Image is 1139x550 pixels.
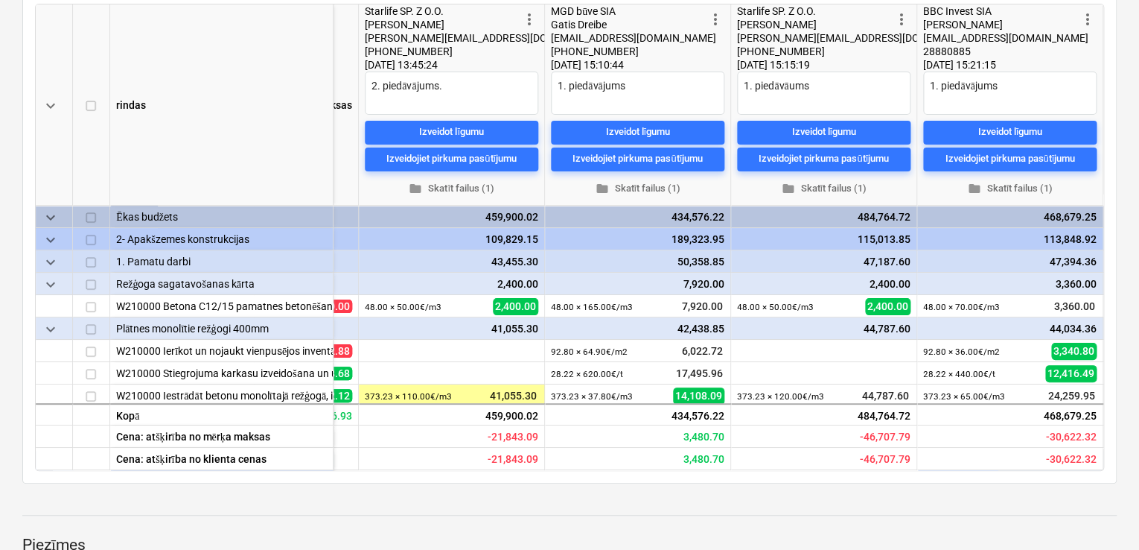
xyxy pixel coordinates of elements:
[945,151,1075,168] div: Izveidojiet pirkuma pasūtījumu
[365,18,520,31] div: [PERSON_NAME]
[116,206,327,227] div: Ēkas budžets
[977,124,1042,141] div: Izveidot līgumu
[551,32,716,44] span: [EMAIL_ADDRESS][DOMAIN_NAME]
[551,58,724,72] div: [DATE] 15:10:44
[365,206,538,228] div: 459,900.02
[759,151,889,168] div: Izveidojiet pirkuma pasūtījumu
[110,426,334,448] div: Cena: atšķirība no mērķa maksas
[42,209,60,227] span: keyboard_arrow_down
[551,228,724,250] div: 189,323.95
[680,344,724,358] span: 6,022.72
[551,317,724,340] div: 42,438.85
[365,58,538,72] div: [DATE] 13:45:24
[865,298,910,314] span: 2,400.00
[42,320,60,338] span: keyboard_arrow_down
[116,228,327,250] div: 2- Apakšzemes konstrukcijas
[737,18,893,31] div: [PERSON_NAME]
[605,124,670,141] div: Izveidot līgumu
[493,298,538,314] span: 2,400.00
[42,97,60,115] span: keyboard_arrow_down
[371,180,532,197] span: Skatīt failus (1)
[365,4,520,18] div: Starlife SP. Z O.O.
[572,151,703,168] div: Izveidojiet pirkuma pasūtījumu
[1045,365,1097,382] span: 12,416.49
[923,347,1000,357] small: 92.80 × 36.00€ / m2
[683,453,724,465] span: Paredzamā rentabilitāte - iesniegts piedāvājums salīdzinājumā ar klienta cenu
[967,181,980,195] span: folder
[365,147,538,171] button: Izveidojiet pirkuma pasūtījumu
[737,120,910,144] button: Izveidot līgumu
[551,177,724,200] button: Skatīt failus (1)
[551,369,623,379] small: 28.22 × 620.00€ / t
[488,388,538,403] span: 41,055.30
[365,250,538,273] div: 43,455.30
[923,273,1097,295] div: 3,360.00
[923,250,1097,273] div: 47,394.36
[737,302,814,312] small: 48.00 × 50.00€ / m3
[743,180,904,197] span: Skatīt failus (1)
[551,347,628,357] small: 92.80 × 64.90€ / m2
[409,181,422,195] span: folder
[923,177,1097,200] button: Skatīt failus (1)
[551,72,724,115] textarea: 1. piedāvājums
[327,300,352,313] span: 0.00
[737,273,910,295] div: 2,400.00
[551,120,724,144] button: Izveidot līgumu
[929,180,1091,197] span: Skatīt failus (1)
[923,58,1097,72] div: [DATE] 15:21:15
[116,362,327,384] div: W210000 Stiegrojuma karkasu izveidošana un uzstādīšana, stiegras savienojot ar stiepli (pēc spec.)
[110,4,334,206] div: rindas
[923,45,1079,58] div: 28880885
[923,317,1097,340] div: 44,034.36
[923,32,1088,44] span: [EMAIL_ADDRESS][DOMAIN_NAME]
[110,448,334,470] div: Cena: atšķirība no klienta cenas
[488,453,538,465] span: Paredzamā rentabilitāte - iesniegts piedāvājums salīdzinājumā ar klienta cenu
[595,181,608,195] span: folder
[1046,453,1097,465] span: Paredzamā rentabilitāte - iesniegts piedāvājums salīdzinājumā ar klienta cenu
[419,124,484,141] div: Izveidot līgumu
[551,4,706,18] div: MGD būve SIA
[551,250,724,273] div: 50,358.85
[737,228,910,250] div: 115,013.85
[520,10,538,28] span: more_vert
[923,302,1000,312] small: 48.00 × 70.00€ / m3
[359,403,545,426] div: 459,900.02
[923,147,1097,171] button: Izveidojiet pirkuma pasūtījumu
[923,206,1097,228] div: 468,679.25
[42,276,60,294] span: keyboard_arrow_down
[923,120,1097,144] button: Izveidot līgumu
[737,45,893,58] div: [PHONE_NUMBER]
[923,391,1005,402] small: 373.23 × 65.00€ / m3
[557,180,718,197] span: Skatīt failus (1)
[1065,478,1139,550] iframe: Chat Widget
[116,340,327,361] div: W210000 Ierīkot un nojaukt vienpusējos inventārveidņus ar koka balstiem
[551,391,633,402] small: 373.23 × 37.80€ / m3
[1046,431,1097,443] span: Paredzamā rentabilitāte - iesniegts piedāvājums salīdzinājumā ar mērķa cenu
[737,58,910,72] div: [DATE] 15:15:19
[673,388,724,404] span: 14,108.09
[386,151,517,168] div: Izveidojiet pirkuma pasūtījumu
[1079,10,1097,28] span: more_vert
[737,177,910,200] button: Skatīt failus (1)
[42,253,60,271] span: keyboard_arrow_down
[488,431,538,443] span: Paredzamā rentabilitāte - iesniegts piedāvājums salīdzinājumā ar mērķa cenu
[365,273,538,295] div: 2,400.00
[551,206,724,228] div: 434,576.22
[116,295,327,317] div: W210000 Betona C12/15 pamatnes betonēšana zem monolītās dzelzsbetona plātnes 70mm biezumā
[923,369,995,379] small: 28.22 × 440.00€ / t
[551,147,724,171] button: Izveidojiet pirkuma pasūtījumu
[365,228,538,250] div: 109,829.15
[737,206,910,228] div: 484,764.72
[116,273,327,294] div: Režģoga sagatavošanas kārta
[551,18,706,31] div: Gatis Dreibe
[680,299,724,314] span: 7,920.00
[737,250,910,273] div: 47,187.60
[551,302,633,312] small: 48.00 × 165.00€ / m3
[791,124,856,141] div: Izveidot līgumu
[737,147,910,171] button: Izveidojiet pirkuma pasūtījumu
[1053,299,1097,314] span: 3,360.00
[42,231,60,249] span: keyboard_arrow_down
[545,403,731,426] div: 434,576.22
[1047,388,1097,403] span: 24,259.95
